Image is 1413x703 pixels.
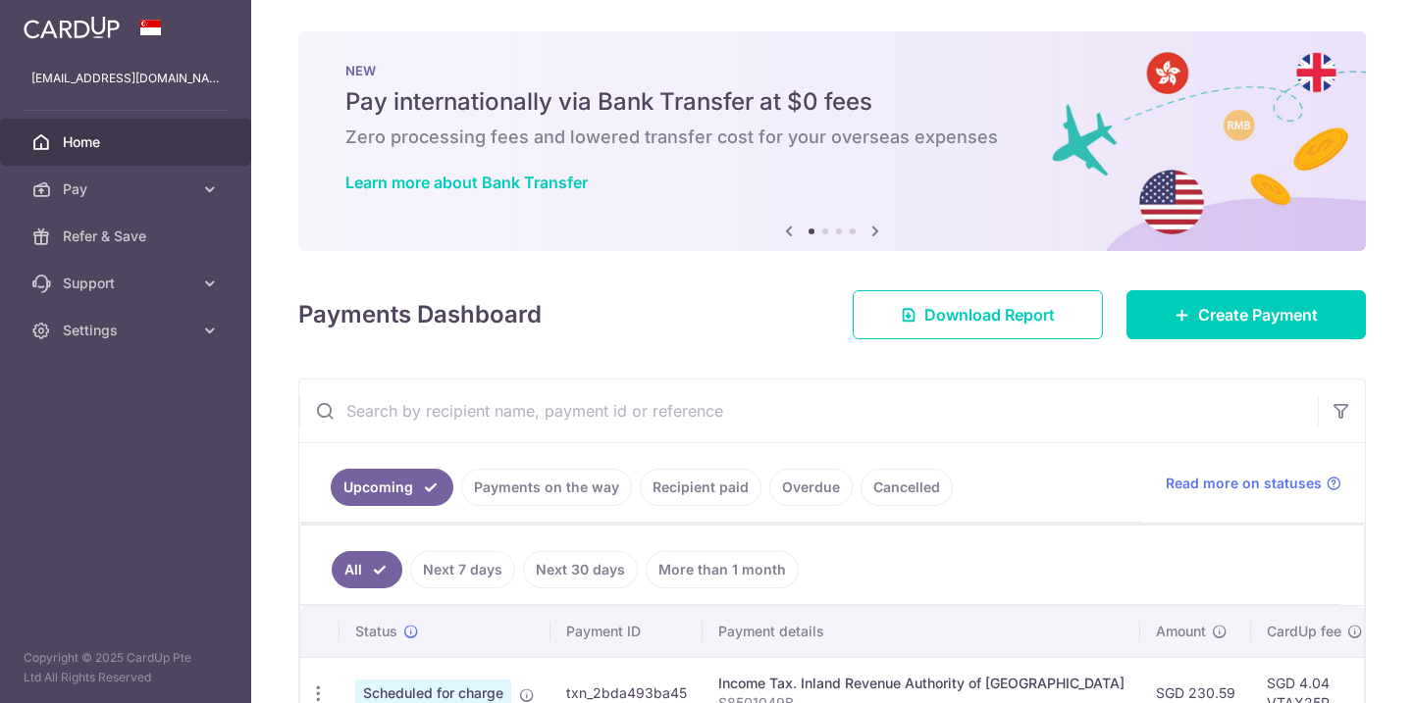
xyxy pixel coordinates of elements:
span: Status [355,622,397,641]
h6: Zero processing fees and lowered transfer cost for your overseas expenses [345,126,1319,149]
span: Support [63,274,192,293]
span: Read more on statuses [1166,474,1322,493]
span: Create Payment [1198,303,1318,326]
span: Amount [1156,622,1206,641]
a: Next 7 days [410,551,515,588]
span: Settings [63,321,192,340]
img: Bank transfer banner [298,31,1366,251]
a: Create Payment [1126,290,1366,339]
th: Payment details [703,606,1140,657]
p: NEW [345,63,1319,78]
a: Read more on statuses [1166,474,1341,493]
a: Recipient paid [640,469,761,506]
a: Upcoming [331,469,453,506]
a: Payments on the way [461,469,632,506]
div: Income Tax. Inland Revenue Authority of [GEOGRAPHIC_DATA] [718,674,1125,693]
p: [EMAIL_ADDRESS][DOMAIN_NAME] [31,69,220,88]
a: Cancelled [861,469,953,506]
a: Download Report [853,290,1103,339]
a: Overdue [769,469,853,506]
span: Home [63,132,192,152]
th: Payment ID [550,606,703,657]
h5: Pay internationally via Bank Transfer at $0 fees [345,86,1319,118]
span: CardUp fee [1267,622,1341,641]
a: Learn more about Bank Transfer [345,173,588,192]
a: Next 30 days [523,551,638,588]
span: Refer & Save [63,226,192,246]
input: Search by recipient name, payment id or reference [299,379,1318,442]
span: Download Report [924,303,1055,326]
a: All [332,551,402,588]
img: CardUp [24,16,120,39]
span: Pay [63,179,192,199]
h4: Payments Dashboard [298,297,542,332]
a: More than 1 month [646,551,799,588]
